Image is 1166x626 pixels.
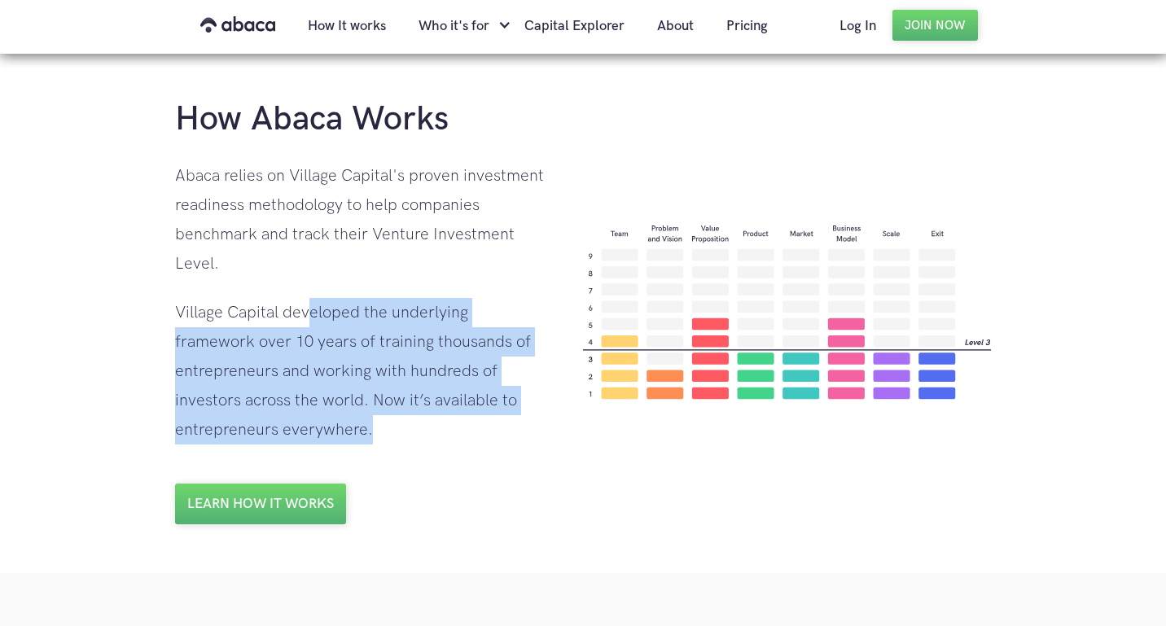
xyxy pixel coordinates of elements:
[175,161,550,278] div: Abaca relies on Village Capital's proven investment readiness methodology to help companies bench...
[175,298,550,444] div: Village Capital developed the underlying framework over 10 years of training thousands of entrepr...
[892,10,978,41] a: Join Now
[175,484,346,524] a: Learn how it works
[175,98,449,142] h1: How Abaca Works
